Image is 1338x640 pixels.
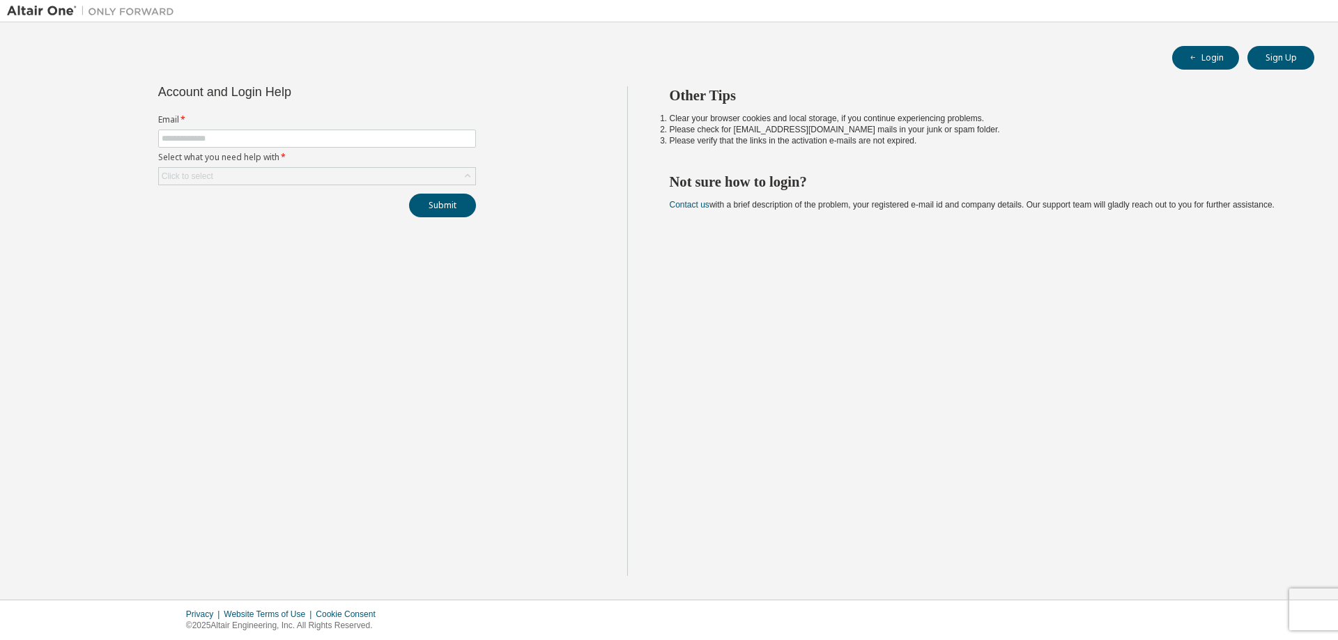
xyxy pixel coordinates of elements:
[158,152,476,163] label: Select what you need help with
[1172,46,1239,70] button: Login
[670,86,1290,104] h2: Other Tips
[1247,46,1314,70] button: Sign Up
[670,173,1290,191] h2: Not sure how to login?
[162,171,213,182] div: Click to select
[186,609,224,620] div: Privacy
[159,168,475,185] div: Click to select
[670,200,709,210] a: Contact us
[409,194,476,217] button: Submit
[186,620,384,632] p: © 2025 Altair Engineering, Inc. All Rights Reserved.
[670,135,1290,146] li: Please verify that the links in the activation e-mails are not expired.
[316,609,383,620] div: Cookie Consent
[7,4,181,18] img: Altair One
[670,124,1290,135] li: Please check for [EMAIL_ADDRESS][DOMAIN_NAME] mails in your junk or spam folder.
[158,114,476,125] label: Email
[670,200,1275,210] span: with a brief description of the problem, your registered e-mail id and company details. Our suppo...
[224,609,316,620] div: Website Terms of Use
[670,113,1290,124] li: Clear your browser cookies and local storage, if you continue experiencing problems.
[158,86,413,97] div: Account and Login Help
